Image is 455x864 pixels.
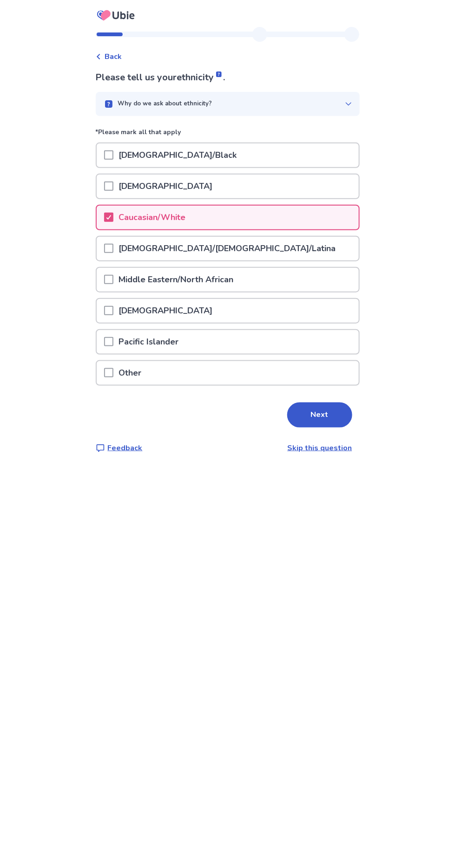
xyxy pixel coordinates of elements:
p: Caucasian/White [113,206,191,229]
a: Skip this question [288,443,352,453]
p: Feedback [108,442,143,454]
p: *Please mark all that apply [96,127,360,143]
p: Middle Eastern/North African [113,268,239,292]
p: Why do we ask about ethnicity? [118,99,212,109]
button: Next [287,403,352,428]
p: Please tell us your . [96,71,360,84]
p: [DEMOGRAPHIC_DATA] [113,299,218,323]
p: [DEMOGRAPHIC_DATA]/Black [113,143,243,167]
a: Feedback [96,442,143,454]
p: [DEMOGRAPHIC_DATA] [113,175,218,198]
span: Back [105,51,122,62]
p: Pacific Islander [113,330,185,354]
p: [DEMOGRAPHIC_DATA]/[DEMOGRAPHIC_DATA]/Latina [113,237,342,260]
p: Other [113,361,147,385]
span: ethnicity [177,71,224,84]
